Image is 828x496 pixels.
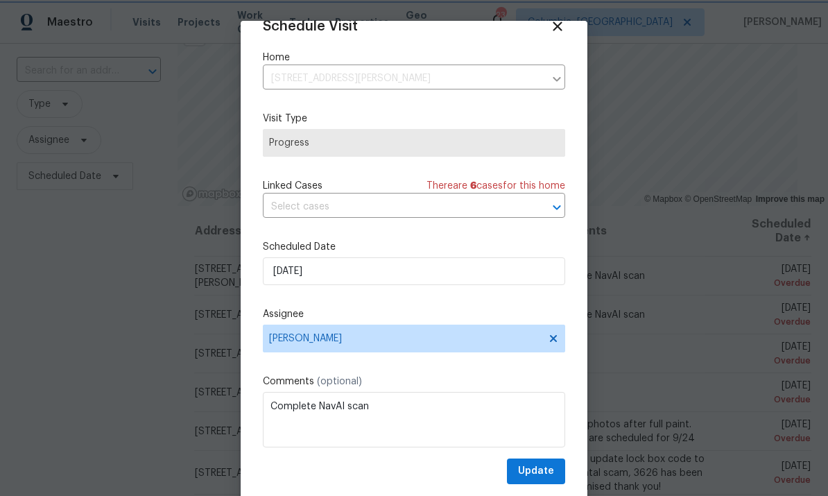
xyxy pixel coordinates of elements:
[269,136,559,150] span: Progress
[263,392,565,447] textarea: Complete NavAI scan
[547,198,567,217] button: Open
[317,377,362,386] span: (optional)
[263,375,565,388] label: Comments
[269,333,541,344] span: [PERSON_NAME]
[550,19,565,34] span: Close
[263,179,322,193] span: Linked Cases
[470,181,476,191] span: 6
[263,257,565,285] input: M/D/YYYY
[426,179,565,193] span: There are case s for this home
[518,463,554,480] span: Update
[263,112,565,126] label: Visit Type
[263,240,565,254] label: Scheduled Date
[263,196,526,218] input: Select cases
[507,459,565,484] button: Update
[263,307,565,321] label: Assignee
[263,51,565,65] label: Home
[263,19,358,33] span: Schedule Visit
[263,68,544,89] input: Enter in an address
